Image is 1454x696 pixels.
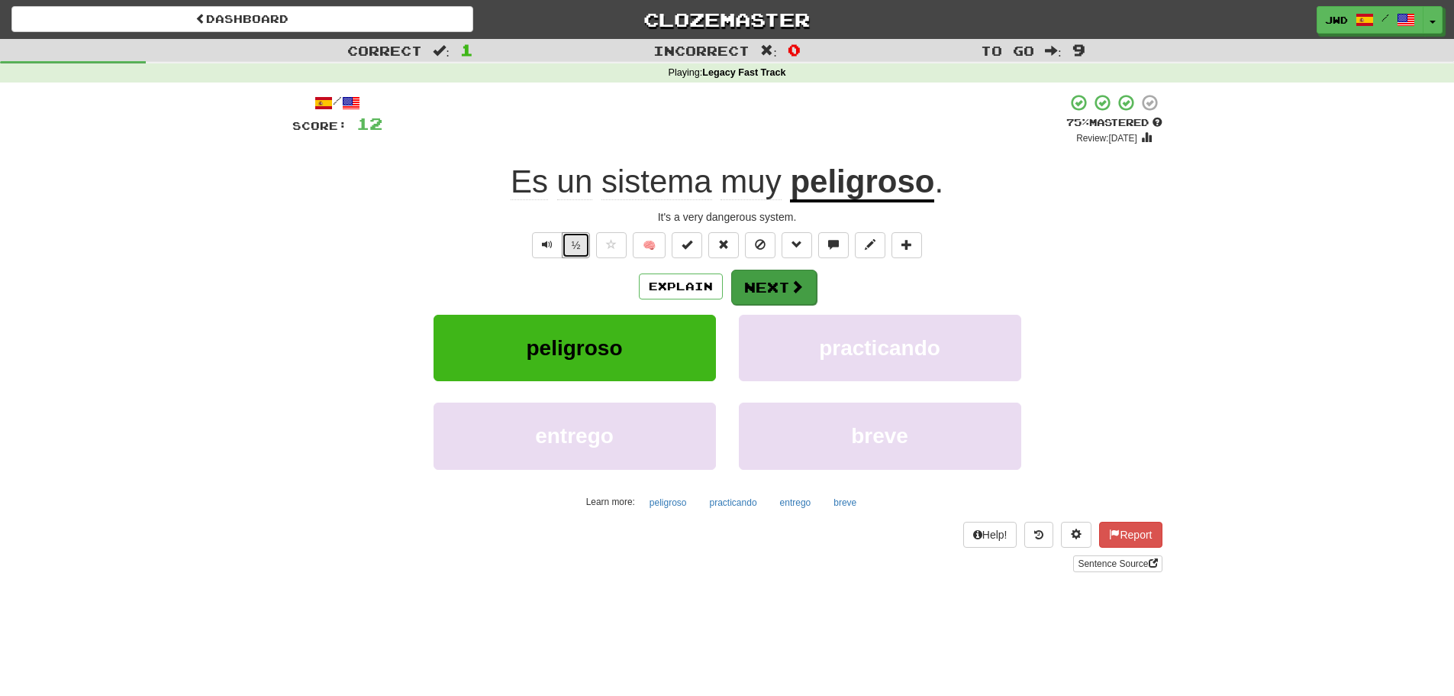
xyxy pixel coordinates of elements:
span: : [760,44,777,57]
button: Report [1099,522,1162,548]
button: practicando [701,491,766,514]
button: Play sentence audio (ctl+space) [532,232,563,258]
div: / [292,93,382,112]
span: entrego [535,424,614,448]
span: . [934,163,943,199]
button: Edit sentence (alt+d) [855,232,885,258]
button: peligroso [434,315,716,381]
button: Explain [639,274,723,299]
span: Es [511,163,548,200]
button: Grammar (alt+g) [782,232,812,258]
button: Round history (alt+y) [1024,522,1053,548]
strong: Legacy Fast Track [702,67,785,78]
button: entrego [434,403,716,469]
div: It's a very dangerous system. [292,209,1162,225]
div: Mastered [1066,116,1162,130]
button: peligroso [641,491,695,514]
button: breve [739,403,1021,469]
span: practicando [819,336,940,360]
button: entrego [772,491,820,514]
span: / [1381,12,1389,23]
span: 1 [460,40,473,59]
span: 9 [1072,40,1085,59]
button: Ignore sentence (alt+i) [745,232,775,258]
button: Next [731,270,817,305]
span: To go [981,43,1034,58]
button: Add to collection (alt+a) [891,232,922,258]
span: peligroso [526,336,622,360]
span: sistema [601,163,712,200]
button: Help! [963,522,1017,548]
a: Dashboard [11,6,473,32]
a: Clozemaster [496,6,958,33]
a: jwd / [1317,6,1423,34]
span: 75 % [1066,116,1089,128]
span: : [433,44,450,57]
button: Reset to 0% Mastered (alt+r) [708,232,739,258]
a: Sentence Source [1073,555,1162,572]
span: Incorrect [653,43,750,58]
button: 🧠 [633,232,666,258]
span: muy [721,163,781,200]
small: Review: [DATE] [1076,133,1137,144]
span: breve [851,424,908,448]
span: : [1045,44,1062,57]
u: peligroso [790,163,934,202]
button: breve [825,491,865,514]
button: ½ [562,232,591,258]
button: Favorite sentence (alt+f) [596,232,627,258]
div: Text-to-speech controls [529,232,591,258]
span: 0 [788,40,801,59]
button: Discuss sentence (alt+u) [818,232,849,258]
span: jwd [1325,13,1348,27]
span: un [557,163,593,200]
span: Correct [347,43,422,58]
span: Score: [292,119,347,132]
button: Set this sentence to 100% Mastered (alt+m) [672,232,702,258]
button: practicando [739,315,1021,381]
small: Learn more: [586,497,635,507]
span: 12 [356,114,382,133]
